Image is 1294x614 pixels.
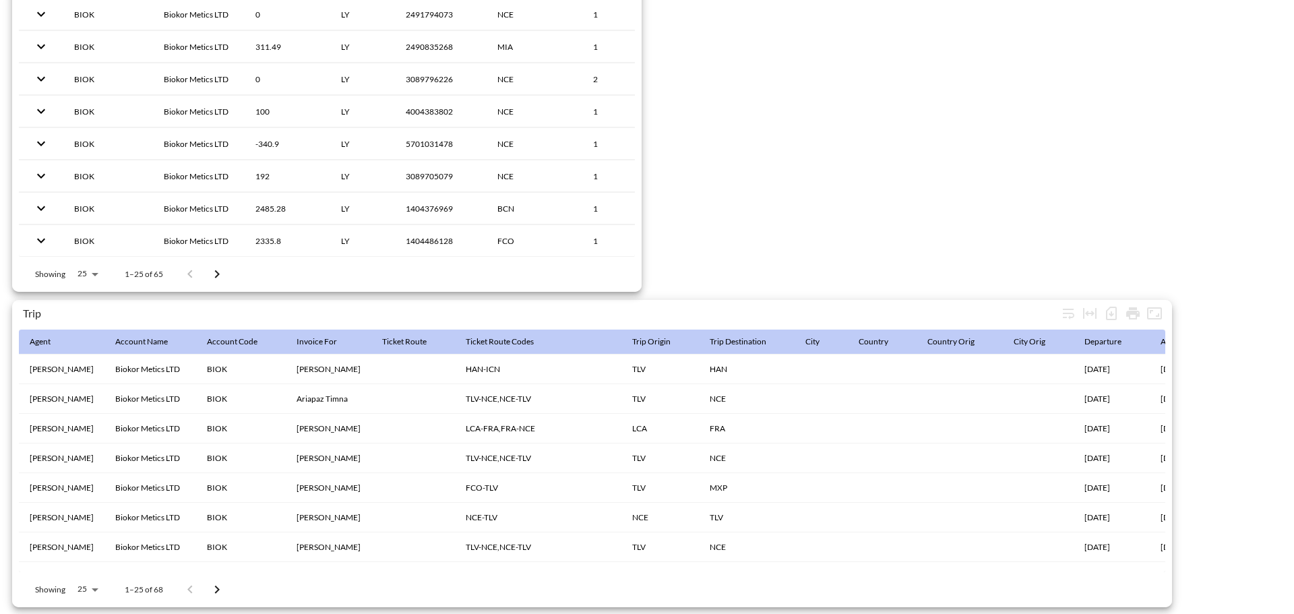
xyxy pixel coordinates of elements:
th: BIOK [63,128,153,160]
p: Showing [35,584,65,595]
th: 18/06/2025 [1074,414,1150,443]
th: BIOK [196,473,286,503]
th: LCA-FRA,FRA-NCE [455,414,621,443]
th: Tomer Zehavi [286,473,371,503]
th: Biokor Metics LTD [104,355,196,384]
th: Biokor Metics LTD [153,160,245,192]
th: TLV [621,532,699,562]
button: expand row [30,67,53,90]
div: Invoice For [297,334,337,350]
th: FCO-TLV [455,473,621,503]
span: Trip Origin [632,334,688,350]
th: LY [330,96,395,127]
th: 1 [582,225,661,257]
button: Go to next page [204,261,230,288]
div: 25 [71,580,103,598]
th: 10/01/2025 [1150,473,1213,503]
th: 28/05/2025 [1074,532,1150,562]
th: TLV-NCE,NCE-TLV [455,384,621,414]
th: 20/03/2025 [1074,562,1150,592]
th: LY [330,160,395,192]
th: 10/07/2025 [1150,503,1213,532]
th: Rachel Reisberg [19,503,104,532]
th: Yosefben Zehavi [286,443,371,473]
th: LY [330,31,395,63]
span: City Orig [1014,334,1063,350]
div: Departure [1084,334,1121,350]
p: Showing [35,268,65,280]
th: Biokor Metics LTD [153,193,245,224]
div: Country [859,334,888,350]
th: 2485.28 [245,193,330,224]
th: FCO [699,562,795,592]
th: 1404486128 [395,225,487,257]
th: 18/06/2025 [1150,414,1213,443]
th: Biokor Metics LTD [153,225,245,257]
button: Go to next page [204,576,230,603]
th: 311.49 [245,31,330,63]
th: Biokor Metics LTD [104,473,196,503]
th: 0 [245,63,330,95]
th: Tomer Zehavi [286,562,371,592]
th: 100 [245,96,330,127]
th: HAN [699,355,795,384]
th: Biokor Metics LTD [104,532,196,562]
div: Ticket Route Codes [466,334,534,350]
th: 3089796226 [395,63,487,95]
div: Arrival [1161,334,1185,350]
th: 28/05/2025 [1074,384,1150,414]
div: Ticket Route [382,334,427,350]
button: expand row [30,164,53,187]
th: BIOK [63,31,153,63]
th: Biokor Metics LTD [153,128,245,160]
th: 09/01/2025 [1074,473,1150,503]
th: 4004383802 [395,96,487,127]
th: Tomer Zehavi [286,414,371,443]
span: Ticket Route Codes [466,334,551,350]
th: BCN [487,193,582,224]
th: 04/06/2025 [1150,532,1213,562]
div: Agent [30,334,51,350]
th: LY [330,63,395,95]
th: Maayan Burshtein [19,384,104,414]
th: Keren Paz [286,532,371,562]
th: Rachel Reisberg [19,414,104,443]
th: Maayan Burshtein [19,562,104,592]
th: LCA [621,414,699,443]
span: Country Orig [927,334,992,350]
span: Departure [1084,334,1139,350]
th: 07/03/2025 [1074,355,1150,384]
th: BIOK [63,160,153,192]
th: NCE [487,63,582,95]
th: 01/09/2025 [1150,443,1213,473]
div: Account Code [207,334,257,350]
button: expand row [30,197,53,220]
th: NCE [699,384,795,414]
th: Tomer Zehavi [286,503,371,532]
th: TLV [621,384,699,414]
th: 2490835268 [395,31,487,63]
th: BIOK [196,414,286,443]
th: NCE [699,443,795,473]
th: NCE [621,503,699,532]
th: Biokor Metics LTD [104,414,196,443]
span: Account Name [115,334,185,350]
th: HAN-ICN [455,355,621,384]
div: 25 [71,265,103,282]
th: Biokor Metics LTD [153,31,245,63]
div: Trip Destination [710,334,766,350]
th: BIOK [196,384,286,414]
th: Maayan Burshtein [19,443,104,473]
th: MXP [699,473,795,503]
th: TLV [621,355,699,384]
th: Biokor Metics LTD [104,443,196,473]
th: LY [330,225,395,257]
span: Invoice For [297,334,355,350]
th: LY [330,128,395,160]
th: BIOK [196,532,286,562]
th: 1 [582,160,661,192]
div: City [805,334,820,350]
th: MIA [487,31,582,63]
div: Print [1122,303,1144,324]
div: Wrap text [1057,303,1079,324]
